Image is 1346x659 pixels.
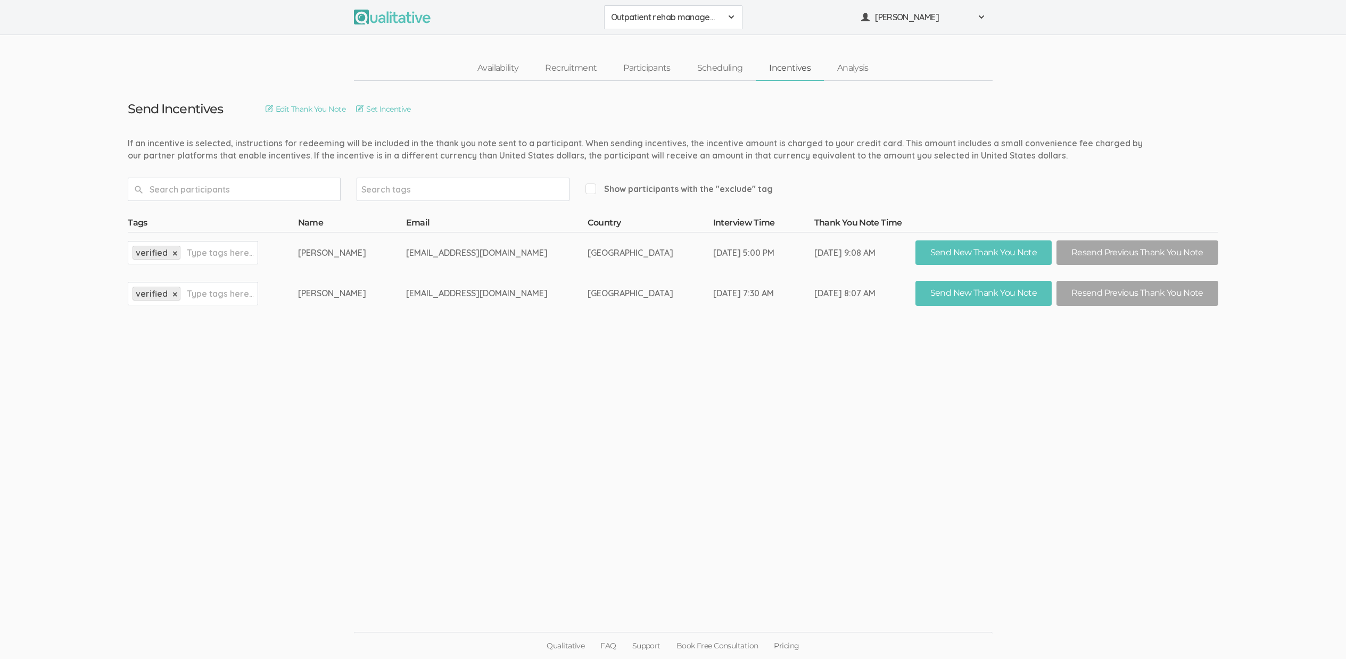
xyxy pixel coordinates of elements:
span: Outpatient rehab management of no shows and cancellations [611,11,722,23]
a: Book Free Consultation [668,632,766,659]
th: Interview Time [713,217,814,232]
iframe: Chat Widget [1293,608,1346,659]
button: Send New Thank You Note [915,281,1052,306]
td: [PERSON_NAME] [298,273,406,314]
span: verified [136,288,168,299]
a: Pricing [766,632,807,659]
a: FAQ [592,632,624,659]
a: Recruitment [532,57,610,80]
a: Analysis [824,57,882,80]
td: [PERSON_NAME] [298,232,406,273]
a: × [172,290,177,299]
div: [DATE] 9:08 AM [814,247,876,259]
h3: Send Incentives [128,102,223,116]
div: [DATE] 8:07 AM [814,287,876,299]
img: Qualitative [354,10,431,24]
a: × [172,249,177,258]
input: Search tags [361,182,428,196]
input: Type tags here... [187,287,253,301]
td: [GEOGRAPHIC_DATA] [588,232,713,273]
td: [EMAIL_ADDRESS][DOMAIN_NAME] [406,273,588,314]
a: Scheduling [684,57,756,80]
th: Thank You Note Time [814,217,915,232]
td: [DATE] 5:00 PM [713,232,814,273]
a: Qualitative [539,632,592,659]
a: Incentives [756,57,824,80]
a: Set Incentive [356,103,411,115]
div: If an incentive is selected, instructions for redeeming will be included in the thank you note se... [128,137,1157,162]
td: [EMAIL_ADDRESS][DOMAIN_NAME] [406,232,588,273]
th: Country [588,217,713,232]
input: Search participants [128,178,341,201]
span: Show participants with the "exclude" tag [585,183,773,195]
span: verified [136,247,168,258]
button: Send New Thank You Note [915,240,1052,265]
button: Outpatient rehab management of no shows and cancellations [604,5,742,29]
button: Resend Previous Thank You Note [1056,281,1218,306]
a: Availability [464,57,532,80]
td: [GEOGRAPHIC_DATA] [588,273,713,314]
a: Support [624,632,668,659]
button: [PERSON_NAME] [854,5,993,29]
input: Type tags here... [187,246,253,260]
a: Edit Thank You Note [266,103,345,115]
th: Tags [128,217,298,232]
td: [DATE] 7:30 AM [713,273,814,314]
button: Resend Previous Thank You Note [1056,240,1218,265]
a: Participants [610,57,683,80]
span: [PERSON_NAME] [875,11,971,23]
th: Email [406,217,588,232]
th: Name [298,217,406,232]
